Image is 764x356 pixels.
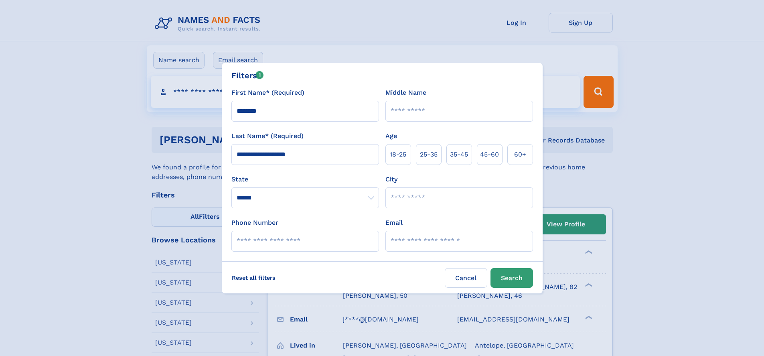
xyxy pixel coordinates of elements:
[231,131,304,141] label: Last Name* (Required)
[227,268,281,287] label: Reset all filters
[385,131,397,141] label: Age
[450,150,468,159] span: 35‑45
[385,218,403,228] label: Email
[385,88,426,98] label: Middle Name
[480,150,499,159] span: 45‑60
[514,150,526,159] span: 60+
[490,268,533,288] button: Search
[445,268,487,288] label: Cancel
[231,175,379,184] label: State
[231,69,264,81] div: Filters
[231,218,278,228] label: Phone Number
[385,175,397,184] label: City
[390,150,406,159] span: 18‑25
[231,88,304,98] label: First Name* (Required)
[420,150,438,159] span: 25‑35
